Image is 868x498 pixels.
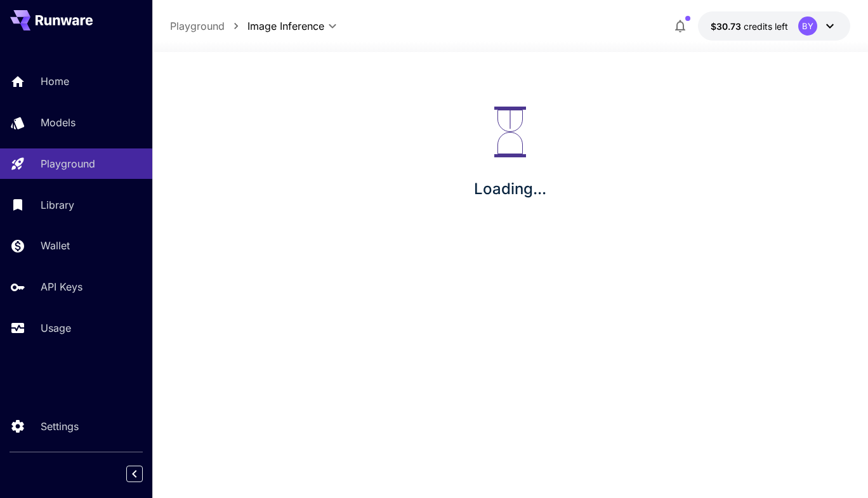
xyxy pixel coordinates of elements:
[474,178,546,200] p: Loading...
[170,18,247,34] nav: breadcrumb
[41,156,95,171] p: Playground
[41,419,79,434] p: Settings
[711,20,788,33] div: $30.73395
[41,197,74,213] p: Library
[41,74,69,89] p: Home
[41,279,82,294] p: API Keys
[170,18,225,34] a: Playground
[41,238,70,253] p: Wallet
[798,16,817,36] div: BY
[247,18,324,34] span: Image Inference
[41,115,76,130] p: Models
[41,320,71,336] p: Usage
[126,466,143,482] button: Collapse sidebar
[711,21,744,32] span: $30.73
[744,21,788,32] span: credits left
[698,11,850,41] button: $30.73395BY
[136,462,152,485] div: Collapse sidebar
